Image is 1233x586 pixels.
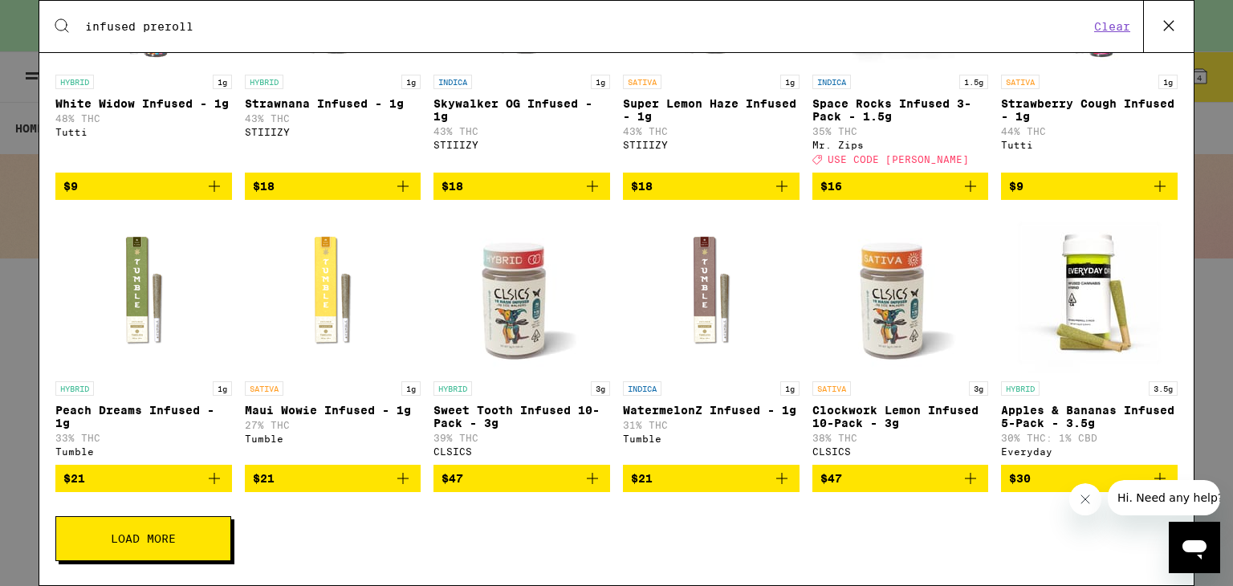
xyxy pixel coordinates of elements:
[55,173,232,200] button: Add to bag
[253,472,275,485] span: $21
[245,75,283,89] p: HYBRID
[442,213,602,373] img: CLSICS - Sweet Tooth Infused 10-Pack - 3g
[1108,480,1220,515] iframe: Message from company
[1158,75,1178,89] p: 1g
[623,420,800,430] p: 31% THC
[631,472,653,485] span: $21
[623,404,800,417] p: WatermelonZ Infused - 1g
[433,446,610,457] div: CLSICS
[433,213,610,465] a: Open page for Sweet Tooth Infused 10-Pack - 3g from CLSICS
[1001,173,1178,200] button: Add to bag
[623,140,800,150] div: STIIIZY
[433,465,610,492] button: Add to bag
[63,180,78,193] span: $9
[433,381,472,396] p: HYBRID
[55,113,232,124] p: 48% THC
[55,75,94,89] p: HYBRID
[1009,180,1023,193] span: $9
[252,213,413,373] img: Tumble - Maui Wowie Infused - 1g
[812,75,851,89] p: INDICA
[1001,433,1178,443] p: 30% THC: 1% CBD
[1001,213,1178,465] a: Open page for Apples & Bananas Infused 5-Pack - 3.5g from Everyday
[812,140,989,150] div: Mr. Zips
[812,433,989,443] p: 38% THC
[55,465,232,492] button: Add to bag
[55,404,232,429] p: Peach Dreams Infused - 1g
[401,75,421,89] p: 1g
[812,446,989,457] div: CLSICS
[1001,404,1178,429] p: Apples & Bananas Infused 5-Pack - 3.5g
[253,180,275,193] span: $18
[55,127,232,137] div: Tutti
[55,516,231,561] button: Load More
[812,126,989,136] p: 35% THC
[442,472,463,485] span: $47
[433,97,610,123] p: Skywalker OG Infused - 1g
[245,113,421,124] p: 43% THC
[245,97,421,110] p: Strawnana Infused - 1g
[631,213,791,373] img: Tumble - WatermelonZ Infused - 1g
[1009,472,1031,485] span: $30
[55,433,232,443] p: 33% THC
[433,173,610,200] button: Add to bag
[812,465,989,492] button: Add to bag
[55,213,232,465] a: Open page for Peach Dreams Infused - 1g from Tumble
[812,404,989,429] p: Clockwork Lemon Infused 10-Pack - 3g
[433,126,610,136] p: 43% THC
[1001,446,1178,457] div: Everyday
[959,75,988,89] p: 1.5g
[245,420,421,430] p: 27% THC
[1001,140,1178,150] div: Tutti
[63,472,85,485] span: $21
[623,213,800,465] a: Open page for WatermelonZ Infused - 1g from Tumble
[820,213,980,373] img: CLSICS - Clockwork Lemon Infused 10-Pack - 3g
[812,173,989,200] button: Add to bag
[812,213,989,465] a: Open page for Clockwork Lemon Infused 10-Pack - 3g from CLSICS
[820,180,842,193] span: $16
[401,381,421,396] p: 1g
[442,180,463,193] span: $18
[433,404,610,429] p: Sweet Tooth Infused 10-Pack - 3g
[84,19,1089,34] input: Search for products & categories
[623,97,800,123] p: Super Lemon Haze Infused - 1g
[1001,75,1040,89] p: SATIVA
[812,97,989,123] p: Space Rocks Infused 3-Pack - 1.5g
[828,154,969,165] span: USE CODE [PERSON_NAME]
[1069,483,1101,515] iframe: Close message
[591,75,610,89] p: 1g
[1001,465,1178,492] button: Add to bag
[1149,381,1178,396] p: 3.5g
[245,381,283,396] p: SATIVA
[820,472,842,485] span: $47
[245,404,421,417] p: Maui Wowie Infused - 1g
[1009,213,1170,373] img: Everyday - Apples & Bananas Infused 5-Pack - 3.5g
[55,97,232,110] p: White Widow Infused - 1g
[10,11,116,24] span: Hi. Need any help?
[245,127,421,137] div: STIIIZY
[55,381,94,396] p: HYBRID
[63,213,224,373] img: Tumble - Peach Dreams Infused - 1g
[812,381,851,396] p: SATIVA
[55,446,232,457] div: Tumble
[631,180,653,193] span: $18
[1001,381,1040,396] p: HYBRID
[1001,126,1178,136] p: 44% THC
[111,533,176,544] span: Load More
[245,465,421,492] button: Add to bag
[969,381,988,396] p: 3g
[591,381,610,396] p: 3g
[433,140,610,150] div: STIIIZY
[623,465,800,492] button: Add to bag
[623,75,661,89] p: SATIVA
[245,213,421,465] a: Open page for Maui Wowie Infused - 1g from Tumble
[1169,522,1220,573] iframe: Button to launch messaging window
[623,173,800,200] button: Add to bag
[780,381,800,396] p: 1g
[213,75,232,89] p: 1g
[623,381,661,396] p: INDICA
[245,433,421,444] div: Tumble
[1001,97,1178,123] p: Strawberry Cough Infused - 1g
[623,126,800,136] p: 43% THC
[433,433,610,443] p: 39% THC
[780,75,800,89] p: 1g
